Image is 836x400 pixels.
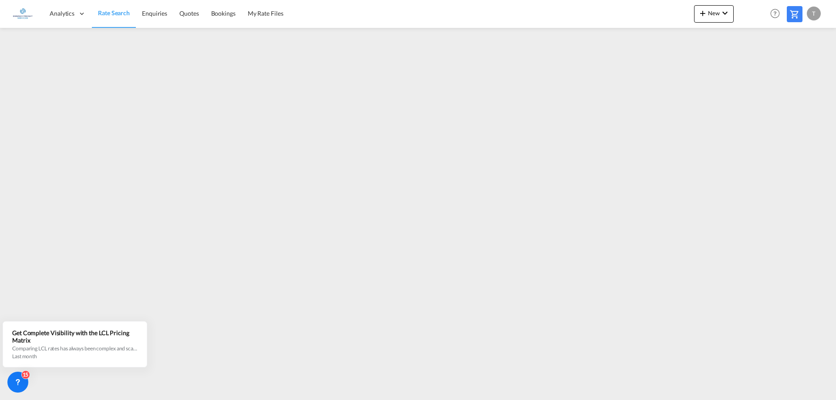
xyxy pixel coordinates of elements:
[768,6,782,21] span: Help
[698,8,708,18] md-icon: icon-plus 400-fg
[13,4,33,24] img: e1326340b7c511ef854e8d6a806141ad.jpg
[698,10,730,17] span: New
[807,7,821,20] div: T
[694,5,734,23] button: icon-plus 400-fgNewicon-chevron-down
[720,8,730,18] md-icon: icon-chevron-down
[142,10,167,17] span: Enquiries
[98,9,130,17] span: Rate Search
[248,10,283,17] span: My Rate Files
[768,6,787,22] div: Help
[50,9,74,18] span: Analytics
[179,10,199,17] span: Quotes
[211,10,236,17] span: Bookings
